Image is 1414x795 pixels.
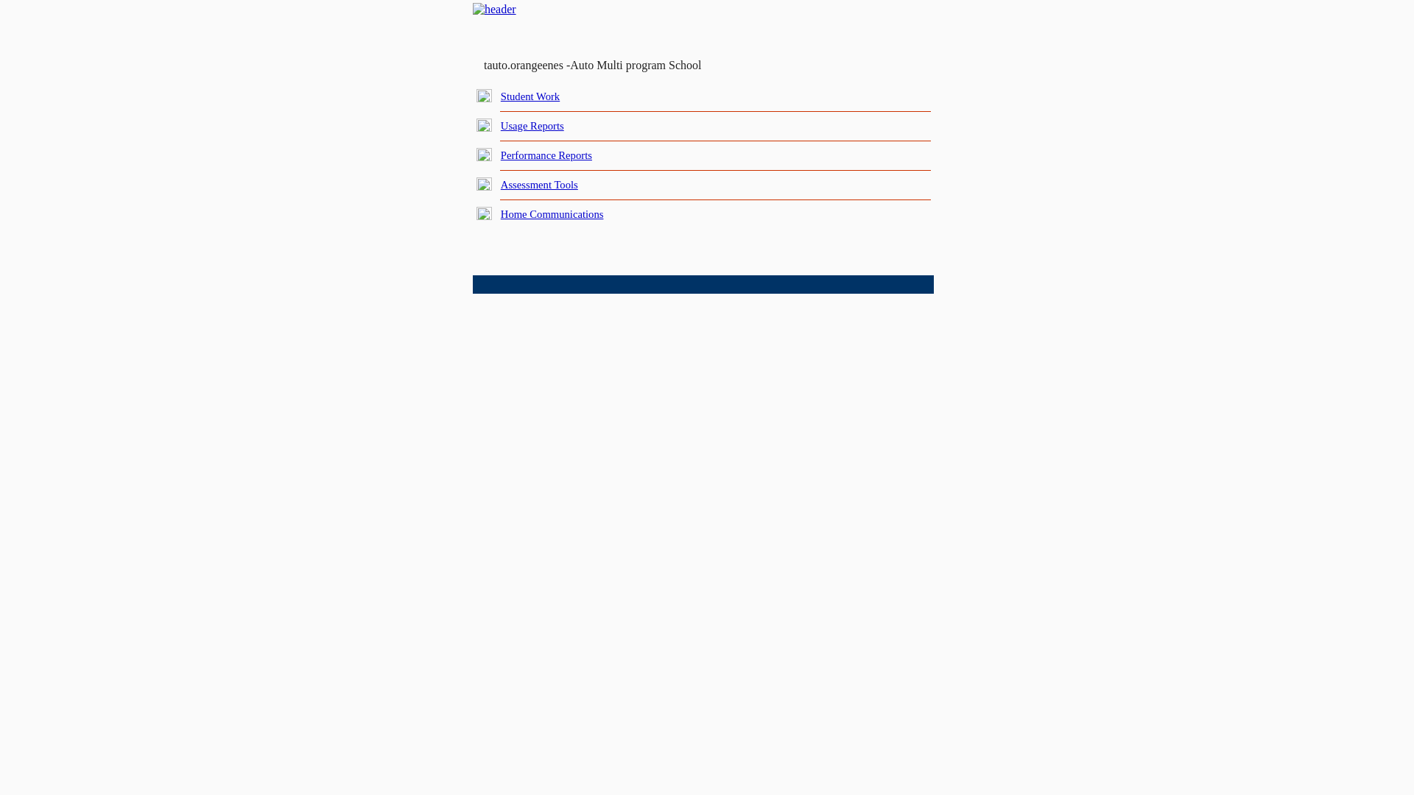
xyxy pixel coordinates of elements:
a: Student Work [501,91,560,102]
a: Home Communications [501,208,604,220]
a: Assessment Tools [501,179,578,191]
img: plus.gif [476,119,492,132]
img: plus.gif [476,148,492,161]
img: plus.gif [476,207,492,220]
img: header [473,3,516,16]
td: tauto.orangeenes - [484,59,755,72]
img: plus.gif [476,177,492,191]
img: plus.gif [476,89,492,102]
a: Usage Reports [501,120,564,132]
nobr: Auto Multi program School [570,59,701,71]
a: Performance Reports [501,149,592,161]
